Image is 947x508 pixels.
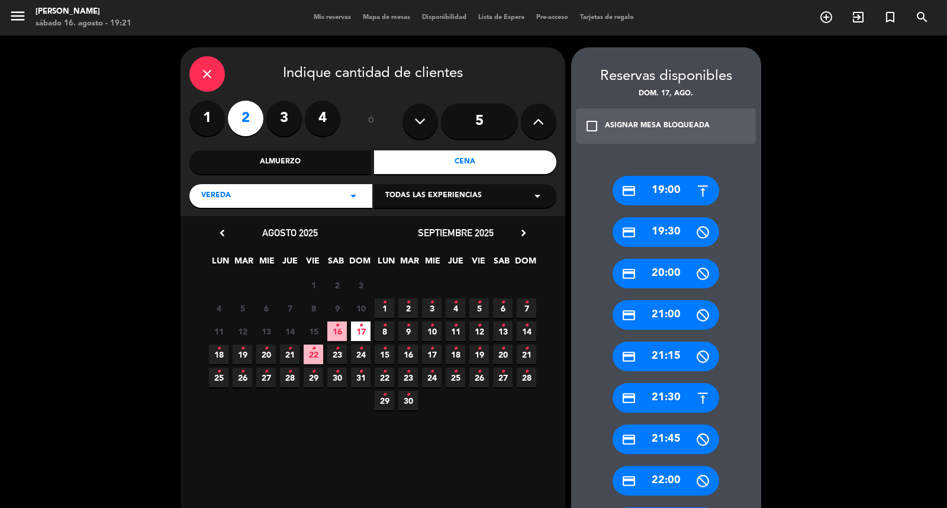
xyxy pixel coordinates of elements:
[453,316,458,335] i: •
[327,321,347,341] span: 16
[234,254,253,274] span: MAR
[469,321,489,341] span: 12
[524,339,529,358] i: •
[915,10,929,24] i: search
[422,321,442,341] span: 10
[189,150,372,174] div: Almuerzo
[851,10,865,24] i: exit_to_app
[335,339,339,358] i: •
[530,189,545,203] i: arrow_drop_down
[571,88,761,100] div: dom. 17, ago.
[517,227,530,239] i: chevron_right
[264,339,268,358] i: •
[430,339,434,358] i: •
[446,368,465,387] span: 25
[621,225,636,240] i: credit_card
[422,368,442,387] span: 24
[446,345,465,364] span: 18
[233,298,252,318] span: 5
[621,349,636,364] i: credit_card
[209,321,228,341] span: 11
[303,254,323,274] span: VIE
[305,101,340,136] label: 4
[374,150,556,174] div: Cena
[406,316,410,335] i: •
[280,321,299,341] span: 14
[585,119,599,133] i: check_box_outline_blank
[613,300,719,330] div: 21:00
[446,321,465,341] span: 11
[406,362,410,381] i: •
[266,101,302,136] label: 3
[280,345,299,364] span: 21
[416,14,472,21] span: Disponibilidad
[375,368,394,387] span: 22
[406,339,410,358] i: •
[304,345,323,364] span: 22
[264,362,268,381] i: •
[605,120,710,132] div: ASIGNAR MESA BLOQUEADA
[209,368,228,387] span: 25
[359,339,363,358] i: •
[240,362,244,381] i: •
[240,339,244,358] i: •
[217,362,221,381] i: •
[621,308,636,323] i: credit_card
[613,259,719,288] div: 20:00
[517,345,536,364] span: 21
[346,189,360,203] i: arrow_drop_down
[613,342,719,371] div: 21:15
[351,345,371,364] span: 24
[446,298,465,318] span: 4
[493,298,513,318] span: 6
[515,254,534,274] span: DOM
[311,362,315,381] i: •
[233,368,252,387] span: 26
[359,362,363,381] i: •
[493,321,513,341] span: 13
[621,266,636,281] i: credit_card
[288,339,292,358] i: •
[418,227,494,239] span: septiembre 2025
[256,298,276,318] span: 6
[304,275,323,295] span: 1
[430,316,434,335] i: •
[233,321,252,341] span: 12
[349,254,369,274] span: DOM
[446,254,465,274] span: JUE
[530,14,574,21] span: Pre-acceso
[382,316,386,335] i: •
[233,345,252,364] span: 19
[621,432,636,447] i: credit_card
[335,316,339,335] i: •
[469,254,488,274] span: VIE
[477,316,481,335] i: •
[327,368,347,387] span: 30
[352,101,391,142] div: ó
[382,385,386,404] i: •
[517,298,536,318] span: 7
[326,254,346,274] span: SAB
[524,316,529,335] i: •
[189,101,225,136] label: 1
[430,293,434,312] i: •
[209,345,228,364] span: 18
[357,14,416,21] span: Mapa de mesas
[216,227,228,239] i: chevron_left
[351,298,371,318] span: 10
[288,362,292,381] i: •
[335,362,339,381] i: •
[493,368,513,387] span: 27
[477,293,481,312] i: •
[304,298,323,318] span: 8
[501,339,505,358] i: •
[613,425,719,454] div: 21:45
[492,254,511,274] span: SAB
[517,368,536,387] span: 28
[406,293,410,312] i: •
[524,293,529,312] i: •
[375,298,394,318] span: 1
[382,339,386,358] i: •
[453,339,458,358] i: •
[385,190,482,202] span: Todas las experiencias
